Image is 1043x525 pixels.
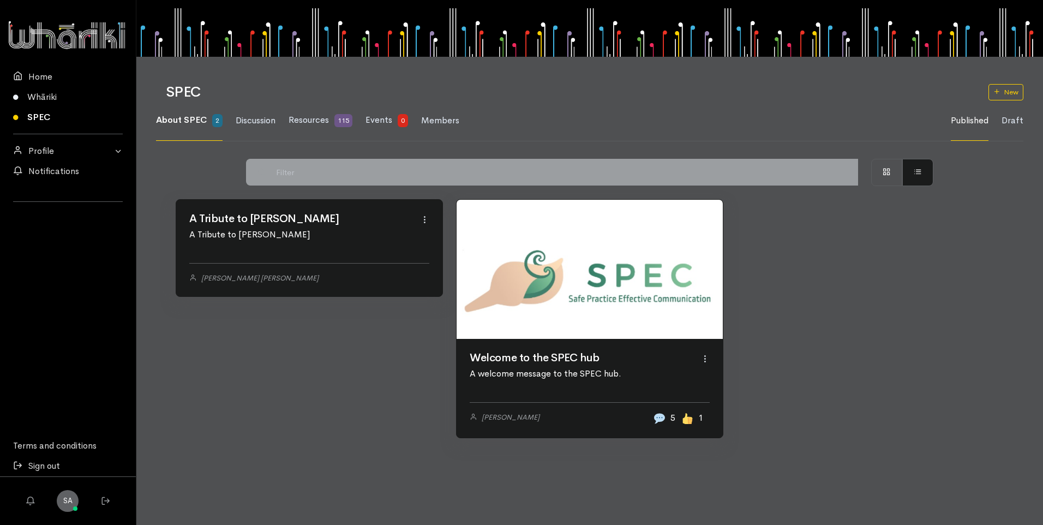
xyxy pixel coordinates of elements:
span: Events [365,114,392,126]
span: Discussion [236,115,275,126]
span: 2 [212,114,223,127]
span: About SPEC [156,114,207,126]
h1: SPEC [166,85,975,100]
a: Events 0 [365,100,408,141]
a: Published [951,101,988,141]
span: Members [421,115,459,126]
a: Draft [1002,101,1023,141]
input: Filter [271,159,859,186]
span: Resources [289,114,329,126]
span: 115 [334,114,352,127]
a: Resources 115 [289,100,352,141]
a: SA [57,490,79,512]
a: New [988,84,1023,100]
a: About SPEC 2 [156,100,223,141]
a: Members [421,101,459,141]
span: 0 [398,114,408,127]
a: Discussion [236,101,275,141]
